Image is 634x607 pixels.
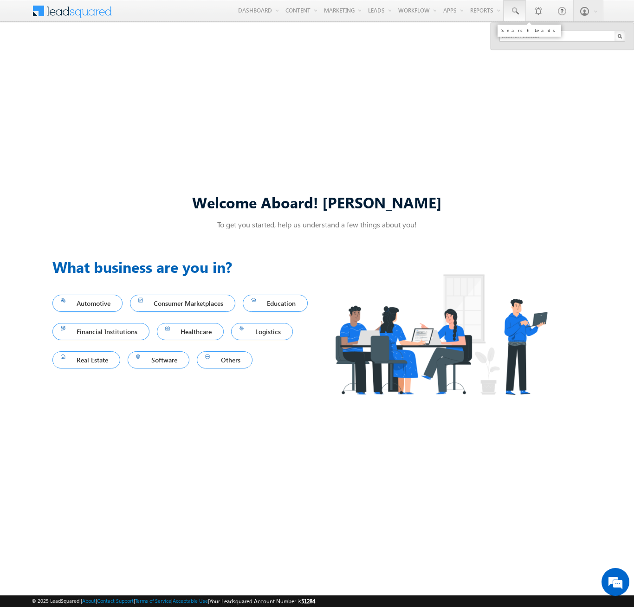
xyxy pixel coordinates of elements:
[205,354,244,366] span: Others
[52,256,317,278] h3: What business are you in?
[317,256,565,413] img: Industry.png
[209,598,315,605] span: Your Leadsquared Account Number is
[501,27,557,33] div: Search Leads
[32,597,315,606] span: © 2025 LeadSquared | | | | |
[52,220,582,229] p: To get you started, help us understand a few things about you!
[135,598,171,604] a: Terms of Service
[61,325,141,338] span: Financial Institutions
[97,598,134,604] a: Contact Support
[301,598,315,605] span: 51284
[165,325,216,338] span: Healthcare
[52,192,582,212] div: Welcome Aboard! [PERSON_NAME]
[239,325,285,338] span: Logistics
[251,297,299,310] span: Education
[173,598,208,604] a: Acceptable Use
[61,297,114,310] span: Automotive
[82,598,96,604] a: About
[61,354,112,366] span: Real Estate
[138,297,227,310] span: Consumer Marketplaces
[136,354,181,366] span: Software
